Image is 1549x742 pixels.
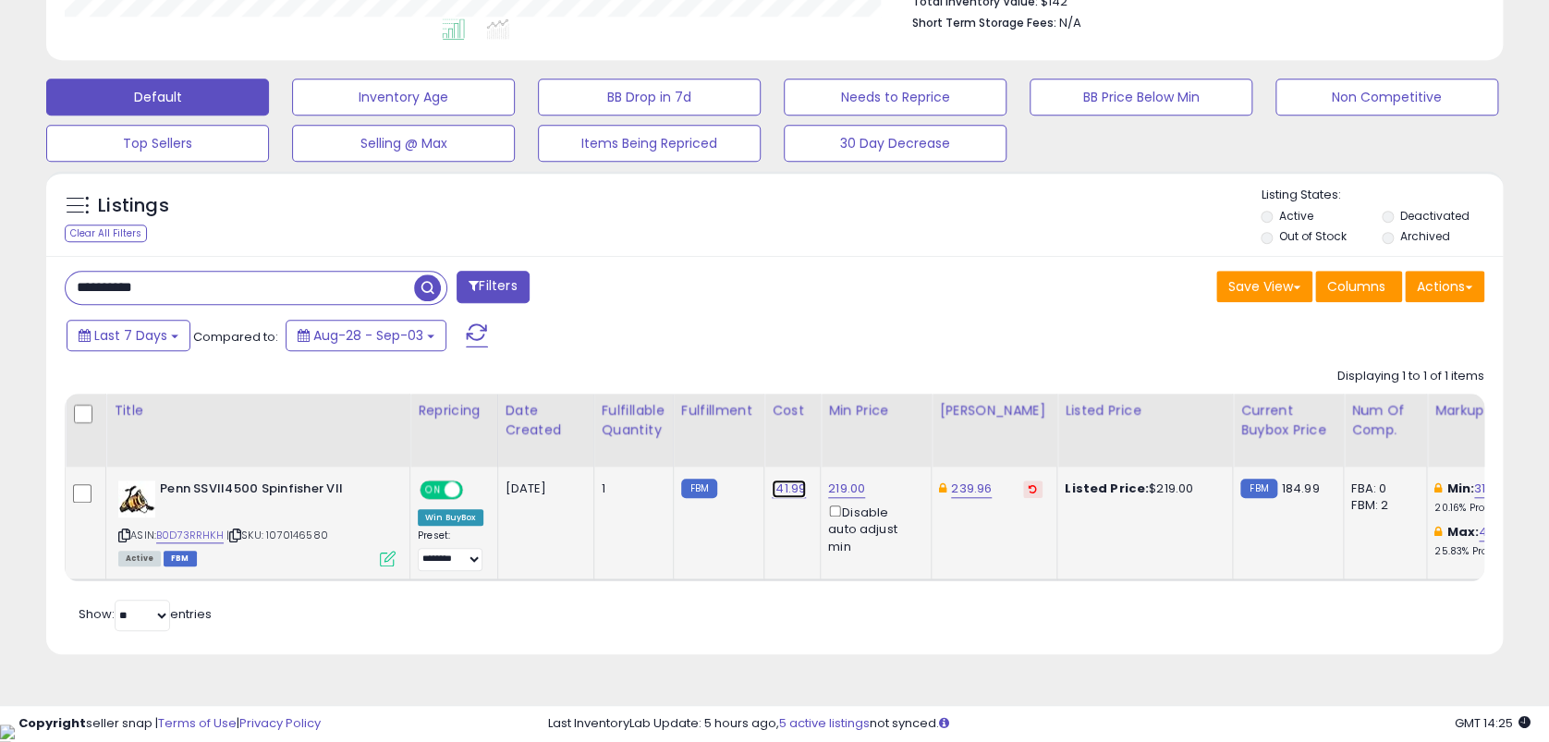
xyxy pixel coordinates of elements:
[1474,480,1500,498] a: 31.10
[1240,479,1276,498] small: FBM
[1400,228,1450,244] label: Archived
[1216,271,1312,302] button: Save View
[506,480,579,497] div: [DATE]
[65,225,147,242] div: Clear All Filters
[939,401,1049,420] div: [PERSON_NAME]
[772,401,812,420] div: Cost
[1279,228,1347,244] label: Out of Stock
[1261,187,1503,204] p: Listing States:
[1327,277,1385,296] span: Columns
[98,193,169,219] h5: Listings
[418,509,483,526] div: Win BuyBox
[226,528,328,542] span: | SKU: 1070146580
[118,480,396,565] div: ASIN:
[94,326,167,345] span: Last 7 Days
[951,480,992,498] a: 239.96
[193,328,278,346] span: Compared to:
[1282,480,1320,497] span: 184.99
[421,482,445,498] span: ON
[779,714,870,732] a: 5 active listings
[1279,208,1313,224] label: Active
[784,79,1006,116] button: Needs to Reprice
[1351,480,1412,497] div: FBA: 0
[1400,208,1470,224] label: Deactivated
[1446,480,1474,497] b: Min:
[912,15,1056,30] b: Short Term Storage Fees:
[1240,401,1336,440] div: Current Buybox Price
[292,79,515,116] button: Inventory Age
[772,480,806,498] a: 141.99
[46,79,269,116] button: Default
[538,125,761,162] button: Items Being Repriced
[681,479,717,498] small: FBM
[79,605,212,623] span: Show: entries
[1405,271,1484,302] button: Actions
[602,401,665,440] div: Fulfillable Quantity
[313,326,423,345] span: Aug-28 - Sep-03
[18,714,86,732] strong: Copyright
[538,79,761,116] button: BB Drop in 7d
[548,715,1531,733] div: Last InventoryLab Update: 5 hours ago, not synced.
[506,401,586,440] div: Date Created
[1030,79,1252,116] button: BB Price Below Min
[1455,714,1531,732] span: 2025-09-11 14:25 GMT
[1446,523,1479,541] b: Max:
[828,502,917,555] div: Disable auto adjust min
[46,125,269,162] button: Top Sellers
[828,401,923,420] div: Min Price
[418,529,483,571] div: Preset:
[1315,271,1402,302] button: Columns
[1275,79,1498,116] button: Non Competitive
[1065,401,1225,420] div: Listed Price
[828,480,865,498] a: 219.00
[118,551,161,566] span: All listings currently available for purchase on Amazon
[164,551,197,566] span: FBM
[1065,480,1218,497] div: $219.00
[239,714,321,732] a: Privacy Policy
[1351,497,1412,514] div: FBM: 2
[418,401,490,420] div: Repricing
[158,714,237,732] a: Terms of Use
[160,480,384,503] b: Penn SSVII4500 Spinfisher VII
[457,271,529,303] button: Filters
[681,401,756,420] div: Fulfillment
[1059,14,1081,31] span: N/A
[292,125,515,162] button: Selling @ Max
[118,480,155,517] img: 41B0OD5B5DL._SL40_.jpg
[784,125,1006,162] button: 30 Day Decrease
[1351,401,1419,440] div: Num of Comp.
[1065,480,1149,497] b: Listed Price:
[286,320,446,351] button: Aug-28 - Sep-03
[1479,523,1513,541] a: 43.65
[602,480,659,497] div: 1
[67,320,190,351] button: Last 7 Days
[156,528,224,543] a: B0D73RRHKH
[460,482,490,498] span: OFF
[114,401,402,420] div: Title
[18,715,321,733] div: seller snap | |
[1337,368,1484,385] div: Displaying 1 to 1 of 1 items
